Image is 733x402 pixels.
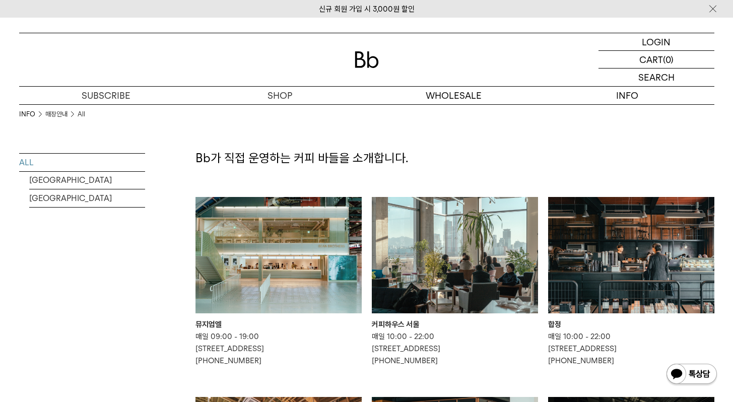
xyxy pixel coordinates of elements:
p: 매일 10:00 - 22:00 [STREET_ADDRESS] [PHONE_NUMBER] [372,330,538,367]
a: SHOP [193,87,367,104]
a: All [78,109,85,119]
a: SUBSCRIBE [19,87,193,104]
p: 매일 09:00 - 19:00 [STREET_ADDRESS] [PHONE_NUMBER] [195,330,362,367]
p: (0) [663,51,674,68]
a: [GEOGRAPHIC_DATA] [29,189,145,207]
img: 카카오톡 채널 1:1 채팅 버튼 [665,363,718,387]
p: WHOLESALE [367,87,541,104]
div: 뮤지엄엘 [195,318,362,330]
img: 로고 [355,51,379,68]
img: 뮤지엄엘 [195,197,362,313]
a: 커피하우스 서울 커피하우스 서울 매일 10:00 - 22:00[STREET_ADDRESS][PHONE_NUMBER] [372,197,538,367]
li: INFO [19,109,45,119]
div: 커피하우스 서울 [372,318,538,330]
a: 매장안내 [45,109,68,119]
p: INFO [541,87,714,104]
p: 매일 10:00 - 22:00 [STREET_ADDRESS] [PHONE_NUMBER] [548,330,714,367]
a: 뮤지엄엘 뮤지엄엘 매일 09:00 - 19:00[STREET_ADDRESS][PHONE_NUMBER] [195,197,362,367]
img: 커피하우스 서울 [372,197,538,313]
div: 합정 [548,318,714,330]
a: CART (0) [598,51,714,69]
p: Bb가 직접 운영하는 커피 바들을 소개합니다. [195,150,714,167]
p: SEARCH [638,69,675,86]
p: LOGIN [642,33,671,50]
a: [GEOGRAPHIC_DATA] [29,171,145,189]
a: 신규 회원 가입 시 3,000원 할인 [319,5,415,14]
a: 합정 합정 매일 10:00 - 22:00[STREET_ADDRESS][PHONE_NUMBER] [548,197,714,367]
img: 합정 [548,197,714,313]
a: ALL [19,154,145,171]
a: LOGIN [598,33,714,51]
p: CART [639,51,663,68]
